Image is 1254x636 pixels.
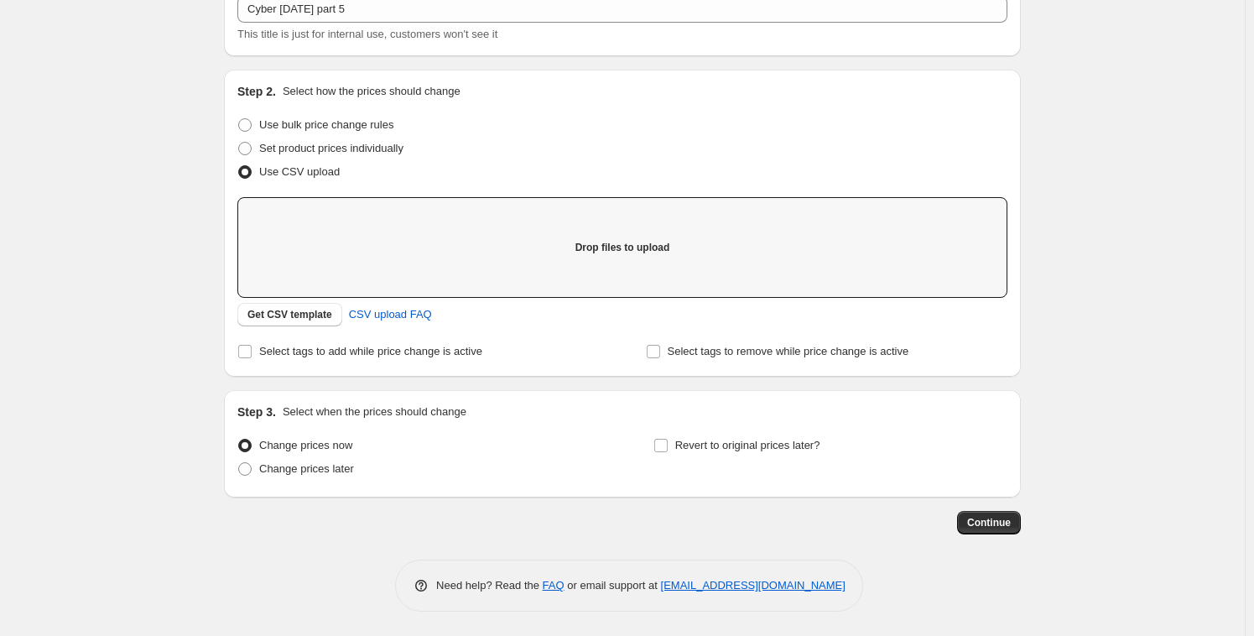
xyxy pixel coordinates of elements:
[259,439,352,451] span: Change prices now
[237,28,497,40] span: This title is just for internal use, customers won't see it
[957,511,1021,534] button: Continue
[259,462,354,475] span: Change prices later
[259,165,340,178] span: Use CSV upload
[967,516,1011,529] span: Continue
[283,404,466,420] p: Select when the prices should change
[668,345,909,357] span: Select tags to remove while price change is active
[591,236,654,259] button: Add files
[237,404,276,420] h2: Step 3.
[283,83,460,100] p: Select how the prices should change
[259,142,403,154] span: Set product prices individually
[259,345,482,357] span: Select tags to add while price change is active
[675,439,820,451] span: Revert to original prices later?
[259,118,393,131] span: Use bulk price change rules
[601,241,644,254] span: Add files
[565,579,661,592] span: or email support at
[543,579,565,592] a: FAQ
[349,306,432,323] span: CSV upload FAQ
[237,83,276,100] h2: Step 2.
[339,301,442,328] a: CSV upload FAQ
[247,308,332,321] span: Get CSV template
[436,579,543,592] span: Need help? Read the
[237,303,342,326] button: Get CSV template
[661,579,846,592] a: [EMAIL_ADDRESS][DOMAIN_NAME]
